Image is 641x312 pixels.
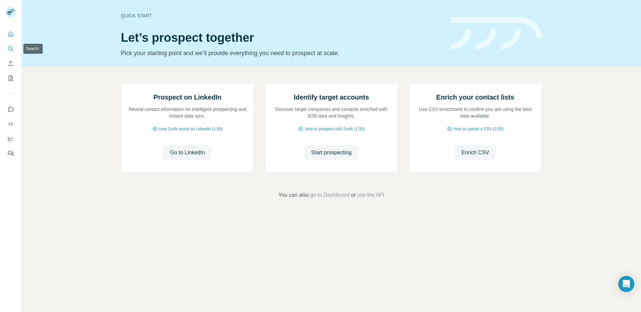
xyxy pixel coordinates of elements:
[5,118,16,130] button: Use Surfe API
[121,31,443,44] h1: Let’s prospect together
[5,147,16,159] button: Feedback
[154,93,221,102] h2: Prospect on LinkedIn
[351,191,356,199] span: or
[272,106,391,119] p: Discover target companies and contacts enriched with B2B data and insights.
[416,106,535,119] p: Use CSV enrichment to confirm you are using the best data available.
[121,48,443,58] p: Pick your starting point and we’ll provide everything you need to prospect at scale.
[304,145,358,160] button: Start prospecting
[454,126,503,132] span: How to upload a CSV (2:59)
[5,28,16,40] button: Quick start
[461,149,489,157] span: Enrich CSV
[5,72,16,84] button: My lists
[311,149,352,157] span: Start prospecting
[310,191,350,199] button: go to Dashboard
[451,17,542,50] img: banner
[5,133,16,145] button: Dashboard
[5,103,16,115] button: Use Surfe on LinkedIn
[170,149,205,157] span: Go to LinkedIn
[357,191,384,199] button: use the API
[618,276,634,292] div: Open Intercom Messenger
[121,12,443,19] div: Quick start
[128,106,247,119] p: Reveal contact information for intelligent prospecting and instant data sync.
[159,126,223,132] span: How Surfe works on LinkedIn (1:58)
[294,93,369,102] h2: Identify target accounts
[436,93,514,102] h2: Enrich your contact lists
[5,43,16,55] button: Search
[163,145,211,160] button: Go to LinkedIn
[455,145,496,160] button: Enrich CSV
[5,57,16,69] button: Enrich CSV
[278,191,309,199] span: You can also
[305,126,364,132] span: How to prospect with Surfe (1:30)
